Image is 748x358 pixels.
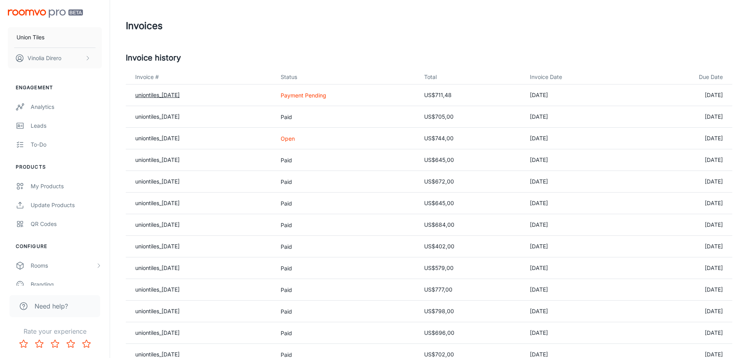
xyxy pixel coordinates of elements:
[274,70,418,84] th: Status
[524,214,634,236] td: [DATE]
[634,236,732,257] td: [DATE]
[281,113,412,121] p: Paid
[634,257,732,279] td: [DATE]
[524,193,634,214] td: [DATE]
[281,199,412,207] p: Paid
[524,84,634,106] td: [DATE]
[135,308,180,314] a: uniontiles_[DATE]
[6,327,103,336] p: Rate your experience
[126,19,163,33] h1: Invoices
[524,301,634,322] td: [DATE]
[281,242,412,251] p: Paid
[281,264,412,272] p: Paid
[634,279,732,301] td: [DATE]
[634,128,732,149] td: [DATE]
[524,322,634,344] td: [DATE]
[79,336,94,352] button: Rate 5 star
[31,121,102,130] div: Leads
[418,106,524,128] td: US$705,00
[281,156,412,164] p: Paid
[31,336,47,352] button: Rate 2 star
[634,84,732,106] td: [DATE]
[135,243,180,250] a: uniontiles_[DATE]
[524,236,634,257] td: [DATE]
[634,106,732,128] td: [DATE]
[135,286,180,293] a: uniontiles_[DATE]
[418,70,524,84] th: Total
[418,193,524,214] td: US$645,00
[28,54,61,62] p: Vinolia Direro
[135,113,180,120] a: uniontiles_[DATE]
[634,301,732,322] td: [DATE]
[35,301,68,311] span: Need help?
[135,92,180,98] a: uniontiles_[DATE]
[281,178,412,186] p: Paid
[17,33,44,42] p: Union Tiles
[281,91,412,99] p: Payment Pending
[524,171,634,193] td: [DATE]
[418,279,524,301] td: US$777,00
[418,128,524,149] td: US$744,00
[16,336,31,352] button: Rate 1 star
[31,201,102,209] div: Update Products
[135,264,180,271] a: uniontiles_[DATE]
[281,329,412,337] p: Paid
[135,221,180,228] a: uniontiles_[DATE]
[634,171,732,193] td: [DATE]
[8,9,83,18] img: Roomvo PRO Beta
[281,286,412,294] p: Paid
[634,193,732,214] td: [DATE]
[8,48,102,68] button: Vinolia Direro
[126,70,274,84] th: Invoice #
[418,84,524,106] td: US$711,48
[31,261,96,270] div: Rooms
[135,156,180,163] a: uniontiles_[DATE]
[31,103,102,111] div: Analytics
[524,106,634,128] td: [DATE]
[63,336,79,352] button: Rate 4 star
[47,336,63,352] button: Rate 3 star
[31,220,102,228] div: QR Codes
[418,322,524,344] td: US$696,00
[634,214,732,236] td: [DATE]
[524,279,634,301] td: [DATE]
[135,178,180,185] a: uniontiles_[DATE]
[418,301,524,322] td: US$798,00
[8,27,102,48] button: Union Tiles
[135,351,180,358] a: uniontiles_[DATE]
[281,307,412,316] p: Paid
[634,70,732,84] th: Due Date
[524,149,634,171] td: [DATE]
[634,322,732,344] td: [DATE]
[135,135,180,141] a: uniontiles_[DATE]
[634,149,732,171] td: [DATE]
[281,134,412,143] p: Open
[418,236,524,257] td: US$402,00
[135,200,180,206] a: uniontiles_[DATE]
[524,257,634,279] td: [DATE]
[418,171,524,193] td: US$672,00
[418,214,524,236] td: US$684,00
[31,280,102,289] div: Branding
[418,257,524,279] td: US$579,00
[31,140,102,149] div: To-do
[281,221,412,229] p: Paid
[31,182,102,191] div: My Products
[418,149,524,171] td: US$645,00
[135,329,180,336] a: uniontiles_[DATE]
[524,128,634,149] td: [DATE]
[524,70,634,84] th: Invoice Date
[126,52,732,64] h5: Invoice history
